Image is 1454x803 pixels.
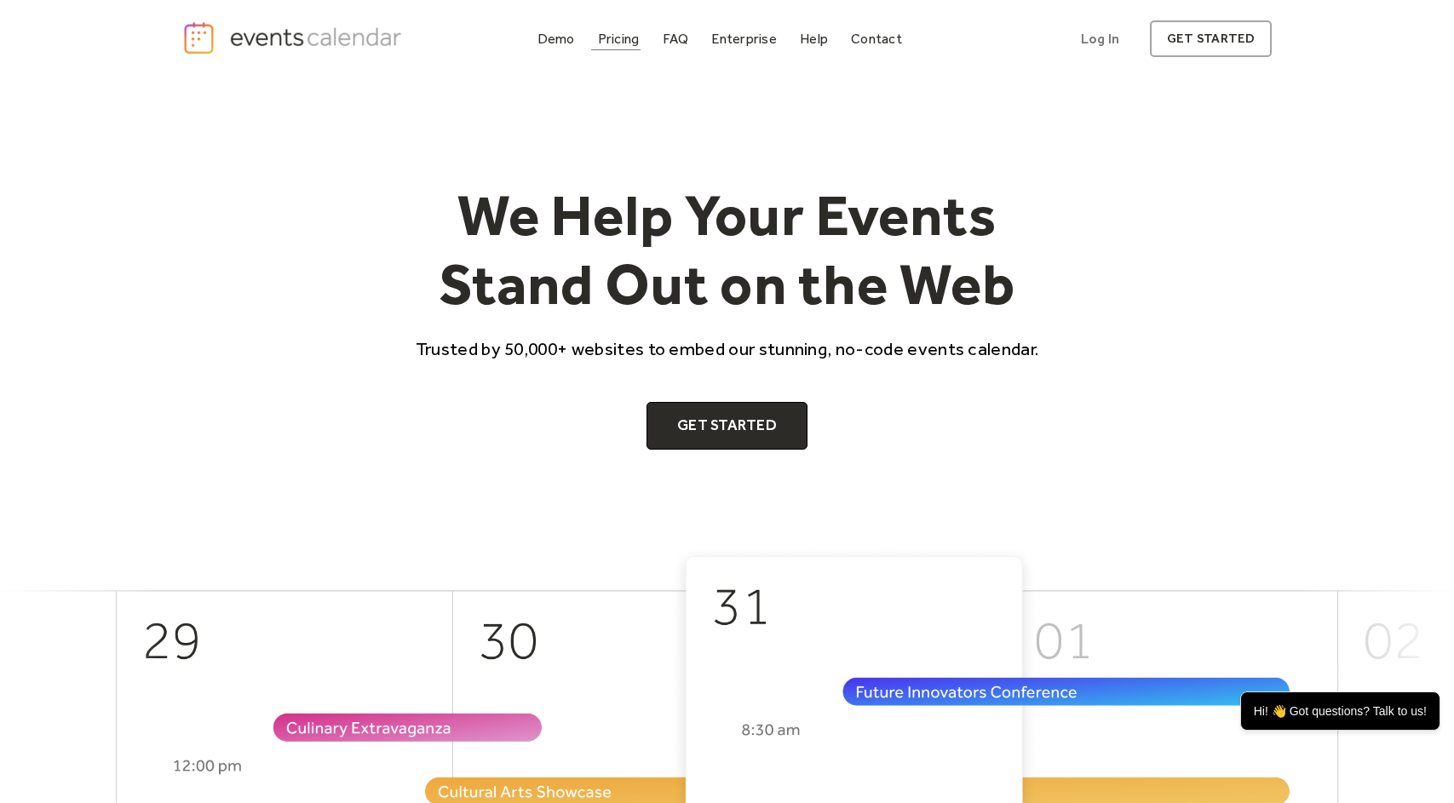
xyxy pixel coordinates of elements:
[851,34,902,43] div: Contact
[800,34,828,43] div: Help
[656,27,696,50] a: FAQ
[537,34,575,43] div: Demo
[663,34,689,43] div: FAQ
[531,27,582,50] a: Demo
[182,20,407,55] a: home
[793,27,835,50] a: Help
[844,27,909,50] a: Contact
[647,402,807,450] a: Get Started
[711,34,776,43] div: Enterprise
[704,27,783,50] a: Enterprise
[591,27,647,50] a: Pricing
[1064,20,1136,57] a: Log In
[400,336,1055,361] p: Trusted by 50,000+ websites to embed our stunning, no-code events calendar.
[598,34,640,43] div: Pricing
[1150,20,1272,57] a: get started
[400,181,1055,319] h1: We Help Your Events Stand Out on the Web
